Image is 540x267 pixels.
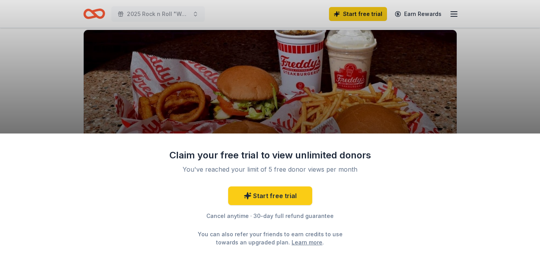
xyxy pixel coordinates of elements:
[191,230,350,246] div: You can also refer your friends to earn credits to use towards an upgraded plan. .
[178,165,362,174] div: You've reached your limit of 5 free donor views per month
[228,186,312,205] a: Start free trial
[169,149,371,162] div: Claim your free trial to view unlimited donors
[169,211,371,221] div: Cancel anytime · 30-day full refund guarantee
[292,238,322,246] a: Learn more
